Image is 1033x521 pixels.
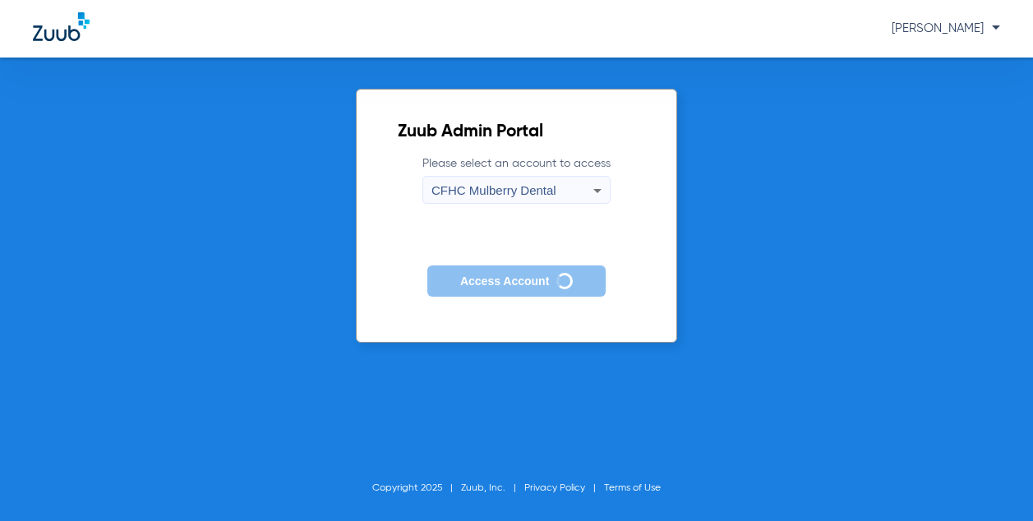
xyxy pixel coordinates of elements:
[372,480,461,496] li: Copyright 2025
[524,483,585,493] a: Privacy Policy
[892,22,1000,35] span: [PERSON_NAME]
[460,274,549,288] span: Access Account
[431,183,556,197] span: CFHC Mulberry Dental
[398,124,635,141] h2: Zuub Admin Portal
[461,480,524,496] li: Zuub, Inc.
[33,12,90,41] img: Zuub Logo
[422,155,611,204] label: Please select an account to access
[604,483,661,493] a: Terms of Use
[427,265,606,297] button: Access Account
